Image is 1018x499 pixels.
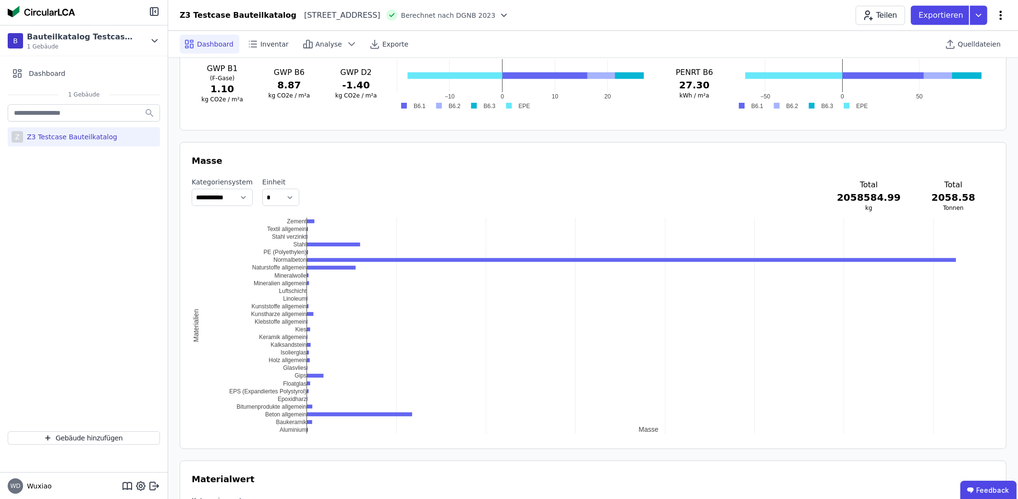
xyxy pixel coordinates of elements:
[919,10,965,21] p: Exportieren
[27,31,137,43] div: Bauteilkatalog Testcase Z3
[23,132,117,142] div: Z3 Testcase Bauteilkatalog
[258,92,319,99] h3: kg CO2e / m²a
[837,179,901,191] h3: Total
[192,154,994,168] h3: Masse
[197,39,233,49] span: Dashboard
[27,43,137,50] span: 1 Gebäude
[192,473,994,486] h3: Materialwert
[192,74,253,82] h4: (F-Gase)
[856,6,905,25] button: Teilen
[192,63,253,74] h3: GWP B1
[932,179,975,191] h3: Total
[192,96,253,103] h3: kg CO2e / m²a
[837,204,901,212] h3: kg
[192,177,253,187] label: Kategoriensystem
[258,67,319,78] h3: GWP B6
[8,6,75,17] img: Concular
[8,33,23,49] div: B
[664,78,724,92] h3: 27.30
[8,431,160,445] button: Gebäude hinzufügen
[837,191,901,204] h3: 2058584.99
[326,67,387,78] h3: GWP D2
[932,204,975,212] h3: Tonnen
[382,39,408,49] span: Exporte
[664,92,724,99] h3: kWh / m²a
[958,39,1001,49] span: Quelldateien
[23,481,52,491] span: Wuxiao
[664,67,724,78] h3: PENRT B6
[316,39,342,49] span: Analyse
[296,10,380,21] div: [STREET_ADDRESS]
[192,82,253,96] h3: 1.10
[29,69,65,78] span: Dashboard
[326,78,387,92] h3: -1.40
[258,78,319,92] h3: 8.87
[262,177,299,187] label: Einheit
[12,131,23,143] div: Z
[59,91,110,98] span: 1 Gebäude
[10,483,20,489] span: WD
[932,191,975,204] h3: 2058.58
[401,11,496,20] span: Berechnet nach DGNB 2023
[260,39,289,49] span: Inventar
[180,10,296,21] div: Z3 Testcase Bauteilkatalog
[326,92,387,99] h3: kg CO2e / m²a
